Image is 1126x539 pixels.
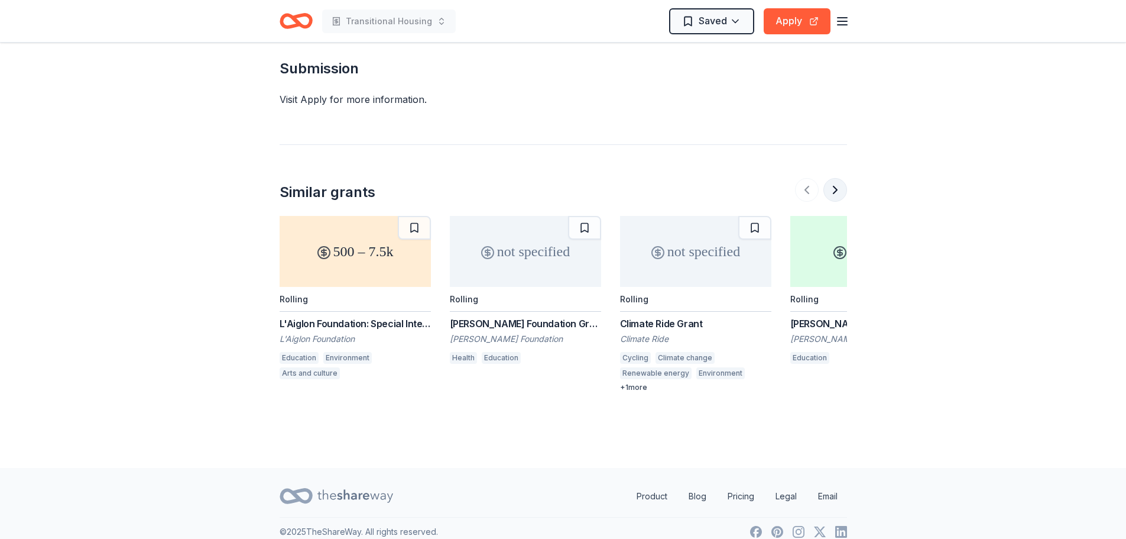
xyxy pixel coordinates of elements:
[322,9,456,33] button: Transitional Housing
[280,59,847,78] h2: Submission
[346,14,432,28] span: Transitional Housing
[620,352,651,364] div: Cycling
[679,485,716,508] a: Blog
[669,8,754,34] button: Saved
[790,317,942,331] div: [PERSON_NAME] Family Foundation Grant
[656,352,715,364] div: Climate change
[450,294,478,304] div: Rolling
[280,92,847,106] div: Visit Apply for more information.
[323,352,372,364] div: Environment
[450,216,601,287] div: not specified
[627,485,677,508] a: Product
[790,294,819,304] div: Rolling
[790,216,942,287] div: 5k – 25k
[450,317,601,331] div: [PERSON_NAME] Foundation Grant
[280,317,431,331] div: L'Aiglon Foundation: Special Interest Grants
[280,525,438,539] p: © 2025 TheShareWay. All rights reserved.
[450,352,477,364] div: Health
[627,485,847,508] nav: quick links
[766,485,806,508] a: Legal
[280,216,431,287] div: 500 – 7.5k
[718,485,764,508] a: Pricing
[790,216,942,367] a: 5k – 25kRolling[PERSON_NAME] Family Foundation Grant[PERSON_NAME] Family FoundationEducation
[790,333,942,345] div: [PERSON_NAME] Family Foundation
[450,333,601,345] div: [PERSON_NAME] Foundation
[620,333,771,345] div: Climate Ride
[280,183,375,202] div: Similar grants
[280,7,313,35] a: Home
[620,216,771,392] a: not specifiedRollingClimate Ride GrantClimate RideCyclingClimate changeRenewable energyEnvironmen...
[764,8,830,34] button: Apply
[809,485,847,508] a: Email
[280,367,340,379] div: Arts and culture
[450,216,601,367] a: not specifiedRolling[PERSON_NAME] Foundation Grant[PERSON_NAME] FoundationHealthEducation
[280,216,431,383] a: 500 – 7.5kRollingL'Aiglon Foundation: Special Interest GrantsL'Aiglon FoundationEducationEnvironm...
[696,367,745,379] div: Environment
[620,383,771,392] div: + 1 more
[790,352,829,364] div: Education
[280,333,431,345] div: L'Aiglon Foundation
[280,352,319,364] div: Education
[620,216,771,287] div: not specified
[620,367,692,379] div: Renewable energy
[699,13,727,28] span: Saved
[620,294,648,304] div: Rolling
[280,294,308,304] div: Rolling
[620,317,771,331] div: Climate Ride Grant
[482,352,521,364] div: Education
